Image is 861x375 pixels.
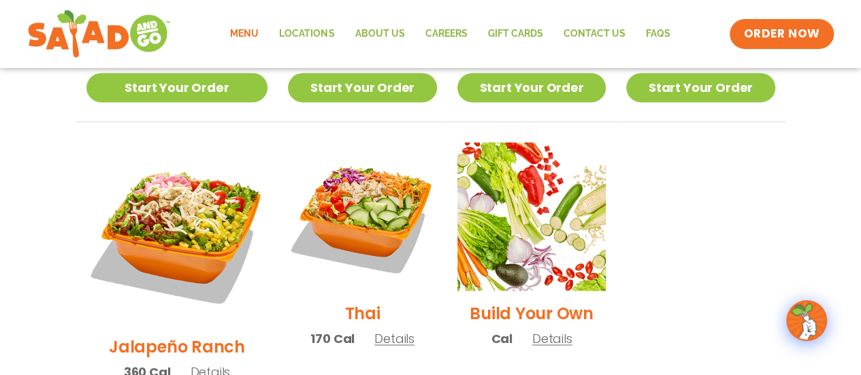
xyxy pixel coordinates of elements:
[457,73,606,102] a: Start Your Order
[220,18,680,50] nav: Menu
[477,18,553,50] a: GIFT CARDS
[288,142,436,291] img: Product photo for Thai Salad
[787,301,826,340] img: wpChatIcon
[374,329,415,346] span: Details
[344,18,415,50] a: About Us
[269,18,344,50] a: Locations
[310,329,355,347] span: 170 Cal
[532,329,572,346] span: Details
[626,73,775,102] a: Start Your Order
[86,142,268,324] img: Product photo for Jalapeño Ranch Salad
[553,18,635,50] a: Contact Us
[27,7,171,61] img: new-SAG-logo-768×292
[288,73,436,102] a: Start Your Order
[457,142,606,291] img: Product photo for Build Your Own
[86,73,268,102] a: Start Your Order
[743,26,819,42] span: ORDER NOW
[109,334,245,358] h2: Jalapeño Ranch
[635,18,680,50] a: FAQs
[415,18,477,50] a: Careers
[345,301,380,325] h2: Thai
[491,329,512,347] span: Cal
[730,19,833,49] a: ORDER NOW
[220,18,269,50] a: Menu
[470,301,594,325] h2: Build Your Own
